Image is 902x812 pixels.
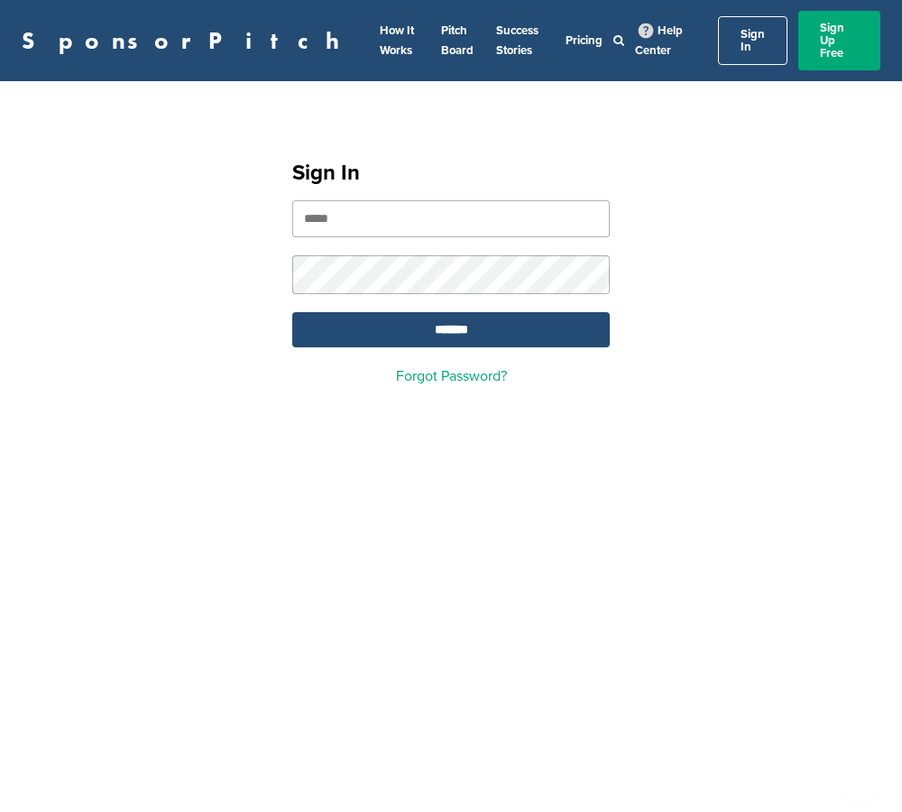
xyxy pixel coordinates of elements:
a: Success Stories [496,23,538,58]
a: Sign In [718,16,787,65]
a: Pitch Board [441,23,474,58]
a: Help Center [635,20,683,61]
h1: Sign In [292,157,610,189]
iframe: Button to launch messaging window [830,740,888,798]
a: Sign Up Free [798,11,880,70]
a: Pricing [566,33,603,48]
a: Forgot Password? [396,367,507,385]
a: SponsorPitch [22,29,351,52]
a: How It Works [380,23,414,58]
